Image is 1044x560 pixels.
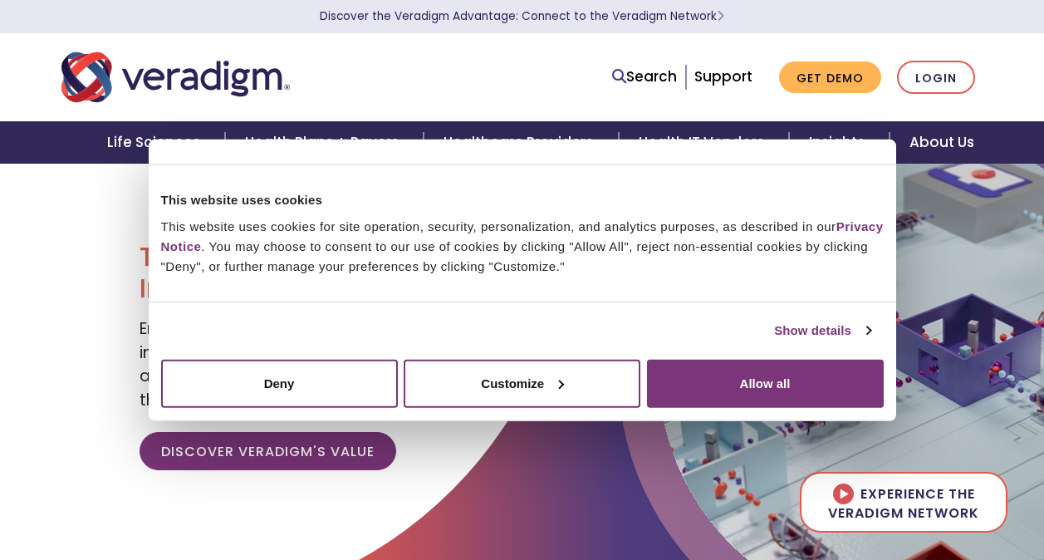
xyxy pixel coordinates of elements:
[140,432,396,470] a: Discover Veradigm's Value
[161,219,884,253] a: Privacy Notice
[774,321,870,341] a: Show details
[404,359,640,407] button: Customize
[424,121,618,164] a: Healthcare Providers
[789,121,890,164] a: Insights
[61,50,290,105] img: Veradigm logo
[694,66,752,86] a: Support
[320,8,724,24] a: Discover the Veradigm Advantage: Connect to the Veradigm NetworkLearn More
[225,121,424,164] a: Health Plans + Payers
[161,190,884,210] div: This website uses cookies
[619,121,789,164] a: Health IT Vendors
[140,317,505,411] span: Empowering our clients with trusted data, insights, and solutions to help reduce costs and improv...
[612,66,677,88] a: Search
[87,121,225,164] a: Life Sciences
[897,61,975,95] a: Login
[161,359,398,407] button: Deny
[161,216,884,276] div: This website uses cookies for site operation, security, personalization, and analytics purposes, ...
[779,61,881,94] a: Get Demo
[717,8,724,24] span: Learn More
[890,121,994,164] a: About Us
[647,359,884,407] button: Allow all
[140,241,509,305] h1: Transforming Health, Insightfully®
